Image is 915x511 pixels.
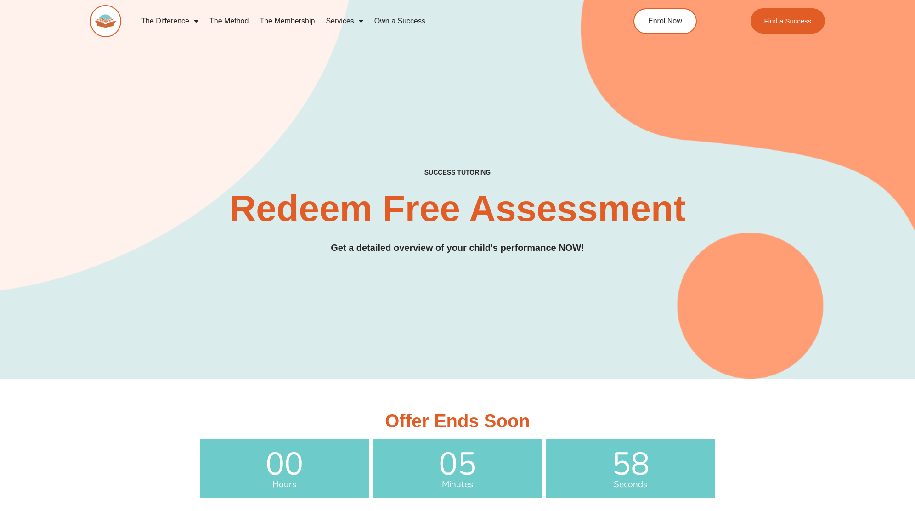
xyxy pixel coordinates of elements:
[750,8,825,34] a: Find a Success
[373,480,542,489] span: Minutes
[546,480,715,489] span: Seconds
[648,17,682,25] span: Enrol Now
[204,11,254,32] a: The Method
[320,11,368,32] a: Services
[200,480,369,489] span: Hours
[200,412,715,430] h3: Offer Ends Soon
[254,11,320,32] a: The Membership
[90,190,825,227] h2: Redeem Free Assessment
[633,8,697,34] a: Enrol Now
[136,11,204,32] a: The Difference
[546,449,715,480] span: 58
[136,11,591,32] nav: Menu
[764,17,811,24] span: Find a Success
[349,169,566,176] h4: SUCCESS TUTORING​
[90,241,825,255] h3: Get a detailed overview of your child's performance NOW!
[373,449,542,480] span: 05
[369,11,431,32] a: Own a Success
[200,449,369,480] span: 00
